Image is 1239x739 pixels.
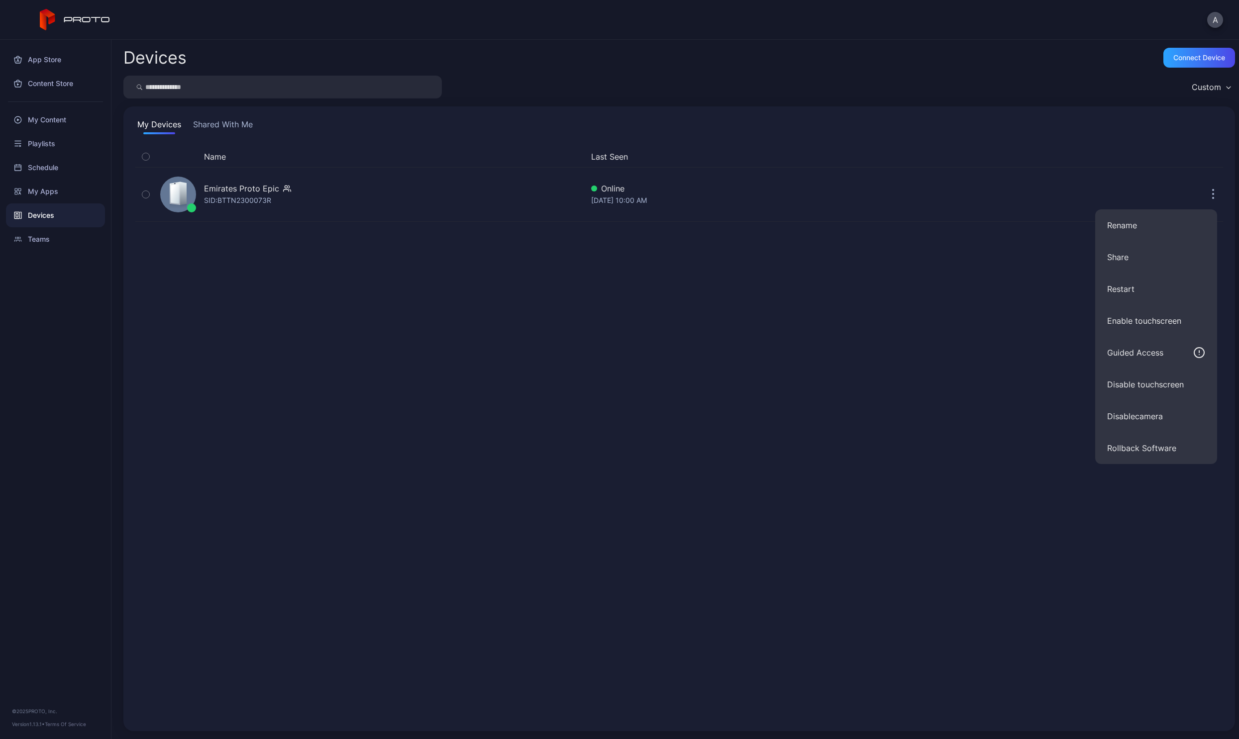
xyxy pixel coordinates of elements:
[6,72,105,95] a: Content Store
[1107,347,1163,359] div: Guided Access
[1095,305,1217,337] button: Enable touchscreen
[135,118,183,134] button: My Devices
[591,151,1094,163] button: Last Seen
[1095,337,1217,369] button: Guided Access
[1095,209,1217,241] button: Rename
[1095,369,1217,400] button: Disable touchscreen
[6,48,105,72] a: App Store
[123,49,187,67] h2: Devices
[591,194,1098,206] div: [DATE] 10:00 AM
[1095,432,1217,464] button: Rollback Software
[1207,12,1223,28] button: A
[1095,241,1217,273] button: Share
[6,108,105,132] a: My Content
[204,151,226,163] button: Name
[12,707,99,715] div: © 2025 PROTO, Inc.
[45,721,86,727] a: Terms Of Service
[1095,400,1217,432] button: Disablecamera
[591,183,1098,194] div: Online
[204,194,271,206] div: SID: BTTN2300073R
[1095,273,1217,305] button: Restart
[6,132,105,156] a: Playlists
[1173,54,1225,62] div: Connect device
[1187,76,1235,98] button: Custom
[6,227,105,251] a: Teams
[204,183,279,194] div: Emirates Proto Epic
[191,118,255,134] button: Shared With Me
[12,721,45,727] span: Version 1.13.1 •
[1163,48,1235,68] button: Connect device
[6,156,105,180] a: Schedule
[1192,82,1221,92] div: Custom
[1102,151,1191,163] div: Update Device
[6,180,105,203] a: My Apps
[6,203,105,227] a: Devices
[1203,151,1223,163] div: Options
